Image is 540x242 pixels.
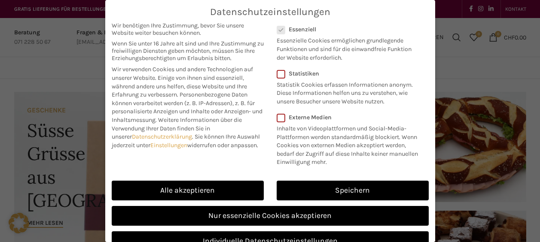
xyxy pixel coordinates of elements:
span: Wenn Sie unter 16 Jahre alt sind und Ihre Zustimmung zu freiwilligen Diensten geben möchten, müss... [112,40,264,62]
span: Wir benötigen Ihre Zustimmung, bevor Sie unsere Website weiter besuchen können. [112,22,264,36]
a: Datenschutzerklärung [132,133,192,140]
label: Externe Medien [277,114,423,121]
span: Datenschutzeinstellungen [210,6,330,18]
label: Essenziell [277,26,418,33]
span: Weitere Informationen über die Verwendung Ihrer Daten finden Sie in unserer . [112,116,242,140]
a: Einstellungen [150,142,187,149]
a: Speichern [277,181,429,200]
label: Statistiken [277,70,418,77]
a: Nur essenzielle Cookies akzeptieren [112,206,429,226]
span: Wir verwenden Cookies und andere Technologien auf unserer Website. Einige von ihnen sind essenzie... [112,66,253,98]
p: Essenzielle Cookies ermöglichen grundlegende Funktionen und sind für die einwandfreie Funktion de... [277,33,418,62]
span: Personenbezogene Daten können verarbeitet werden (z. B. IP-Adressen), z. B. für personalisierte A... [112,91,262,124]
p: Statistik Cookies erfassen Informationen anonym. Diese Informationen helfen uns zu verstehen, wie... [277,77,418,106]
span: Sie können Ihre Auswahl jederzeit unter widerrufen oder anpassen. [112,133,260,149]
p: Inhalte von Videoplattformen und Social-Media-Plattformen werden standardmäßig blockiert. Wenn Co... [277,121,423,166]
a: Alle akzeptieren [112,181,264,200]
